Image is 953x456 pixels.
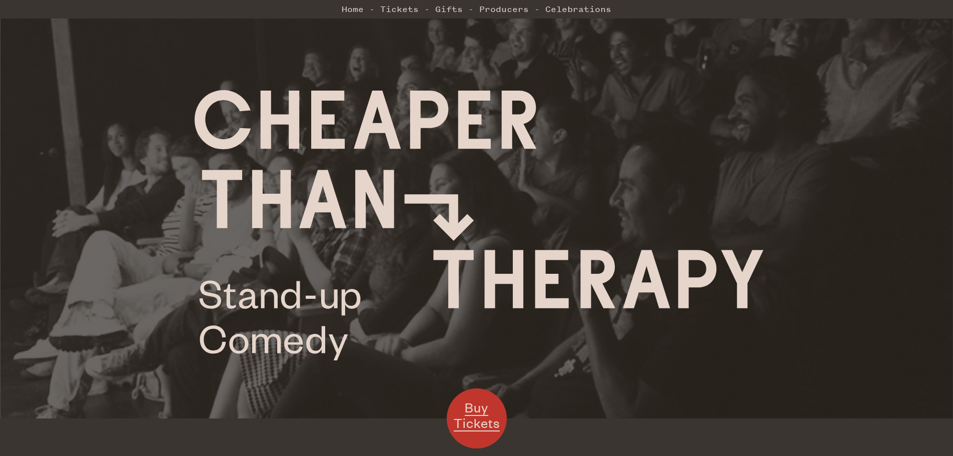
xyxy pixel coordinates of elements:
[447,388,507,448] a: Buy Tickets
[454,399,500,431] span: Buy Tickets
[195,90,763,360] img: Cheaper Than Therapy logo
